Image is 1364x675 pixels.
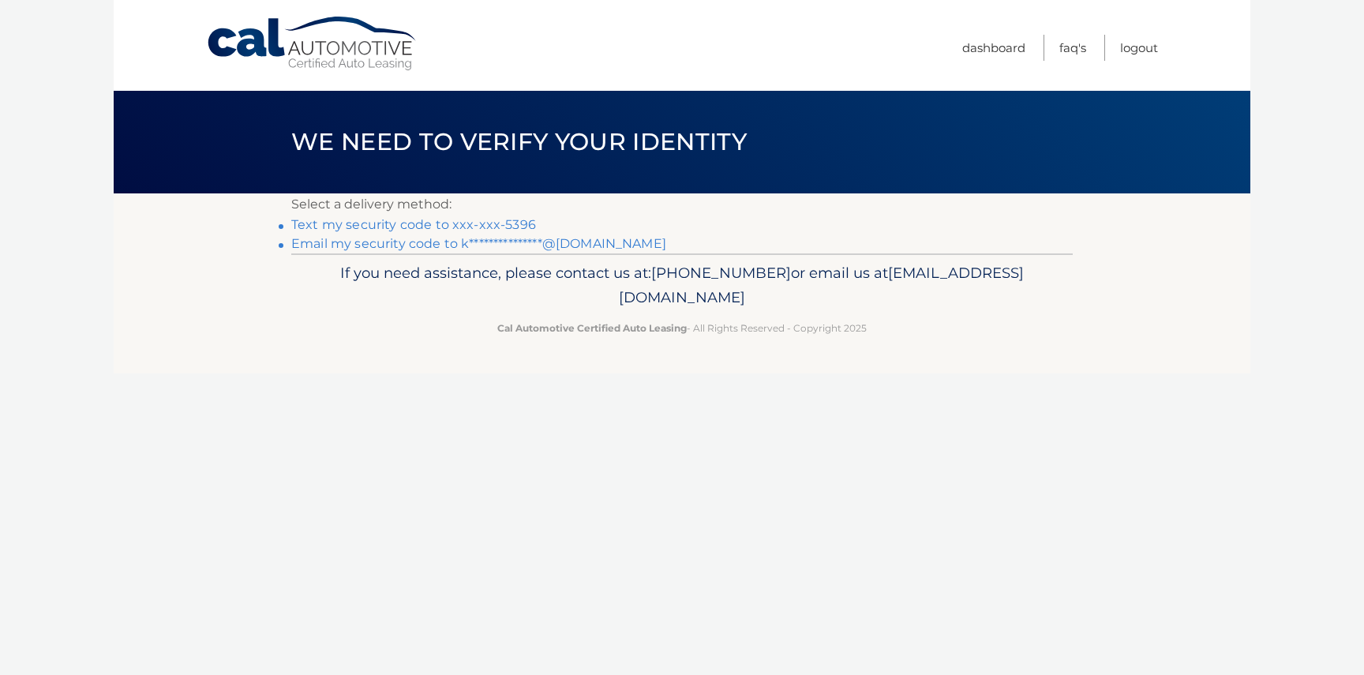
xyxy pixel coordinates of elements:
[302,261,1062,311] p: If you need assistance, please contact us at: or email us at
[291,217,536,232] a: Text my security code to xxx-xxx-5396
[302,320,1062,336] p: - All Rights Reserved - Copyright 2025
[651,264,791,282] span: [PHONE_NUMBER]
[291,193,1073,216] p: Select a delivery method:
[206,16,419,72] a: Cal Automotive
[1059,35,1086,61] a: FAQ's
[291,127,747,156] span: We need to verify your identity
[1120,35,1158,61] a: Logout
[962,35,1025,61] a: Dashboard
[497,322,687,334] strong: Cal Automotive Certified Auto Leasing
